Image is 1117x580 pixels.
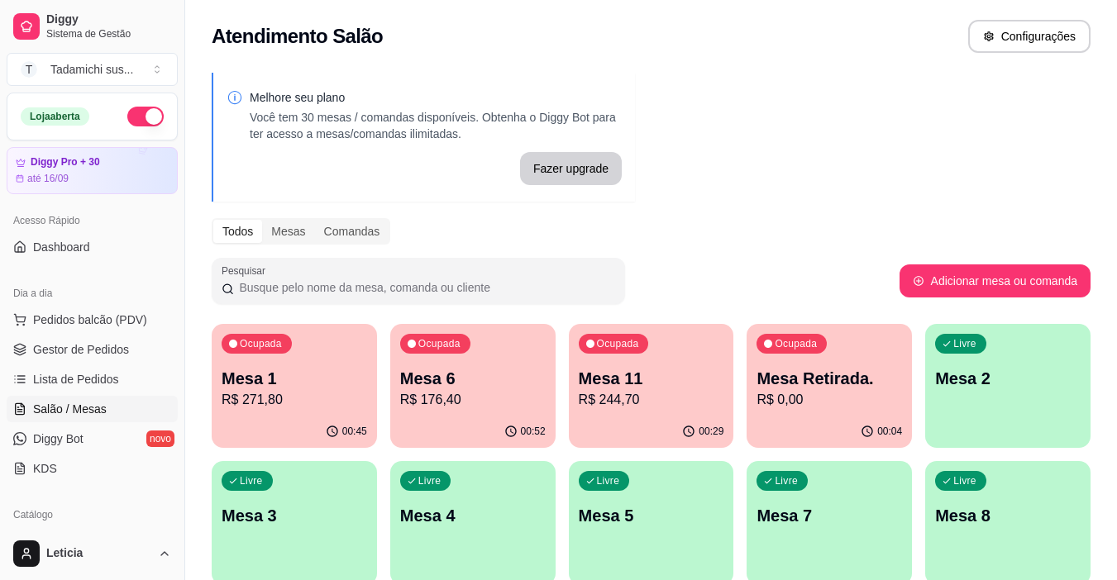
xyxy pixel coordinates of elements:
button: Configurações [968,20,1091,53]
p: 00:52 [521,425,546,438]
div: Catálogo [7,502,178,528]
a: Dashboard [7,234,178,260]
span: T [21,61,37,78]
input: Pesquisar [234,279,615,296]
span: Dashboard [33,239,90,255]
p: R$ 244,70 [579,390,724,410]
p: Mesa 7 [757,504,902,527]
a: DiggySistema de Gestão [7,7,178,46]
span: Lista de Pedidos [33,371,119,387]
button: Alterar Status [127,107,164,126]
a: Diggy Botnovo [7,425,178,452]
div: Tadamichi sus ... [50,61,133,78]
p: Livre [418,474,442,487]
p: R$ 0,00 [757,390,902,410]
p: Mesa 4 [400,504,546,527]
button: LivreMesa 2 [925,324,1091,448]
div: Acesso Rápido [7,207,178,234]
p: Melhore seu plano [250,89,622,106]
span: Sistema de Gestão [46,27,171,40]
div: Mesas [262,220,314,243]
p: Mesa Retirada. [757,367,902,390]
a: Gestor de Pedidos [7,336,178,363]
div: Dia a dia [7,280,178,307]
p: Você tem 30 mesas / comandas disponíveis. Obtenha o Diggy Bot para ter acesso a mesas/comandas il... [250,109,622,142]
label: Pesquisar [222,264,271,278]
p: Livre [953,337,976,350]
p: R$ 176,40 [400,390,546,410]
span: Diggy Bot [33,430,84,447]
button: OcupadaMesa 6R$ 176,4000:52 [390,324,556,448]
span: Leticia [46,546,151,561]
div: Loja aberta [21,107,89,126]
button: Leticia [7,534,178,573]
p: 00:04 [877,425,902,438]
div: Comandas [315,220,389,243]
span: Pedidos balcão (PDV) [33,311,147,328]
span: Gestor de Pedidos [33,341,129,358]
a: Lista de Pedidos [7,366,178,392]
p: Livre [775,474,798,487]
p: Mesa 11 [579,367,724,390]
button: Adicionar mesa ou comanda [900,264,1091,297]
p: Livre [953,474,976,487]
button: Fazer upgrade [520,152,622,185]
a: Salão / Mesas [7,396,178,422]
article: Diggy Pro + 30 [31,156,100,169]
p: Ocupada [240,337,282,350]
p: Ocupada [597,337,639,350]
button: OcupadaMesa 11R$ 244,7000:29 [569,324,734,448]
p: Mesa 6 [400,367,546,390]
p: R$ 271,80 [222,390,367,410]
span: KDS [33,460,57,477]
p: 00:45 [342,425,367,438]
button: OcupadaMesa Retirada.R$ 0,0000:04 [747,324,912,448]
p: Mesa 2 [935,367,1081,390]
span: Diggy [46,12,171,27]
p: Mesa 5 [579,504,724,527]
button: OcupadaMesa 1R$ 271,8000:45 [212,324,377,448]
article: até 16/09 [27,172,69,185]
button: Select a team [7,53,178,86]
p: Mesa 3 [222,504,367,527]
a: Diggy Pro + 30até 16/09 [7,147,178,194]
p: Livre [240,474,263,487]
p: Mesa 8 [935,504,1081,527]
h2: Atendimento Salão [212,23,383,50]
p: Mesa 1 [222,367,367,390]
p: Livre [597,474,620,487]
p: 00:29 [699,425,723,438]
button: Pedidos balcão (PDV) [7,307,178,333]
p: Ocupada [418,337,461,350]
span: Salão / Mesas [33,401,107,417]
div: Todos [213,220,262,243]
p: Ocupada [775,337,817,350]
a: KDS [7,455,178,482]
